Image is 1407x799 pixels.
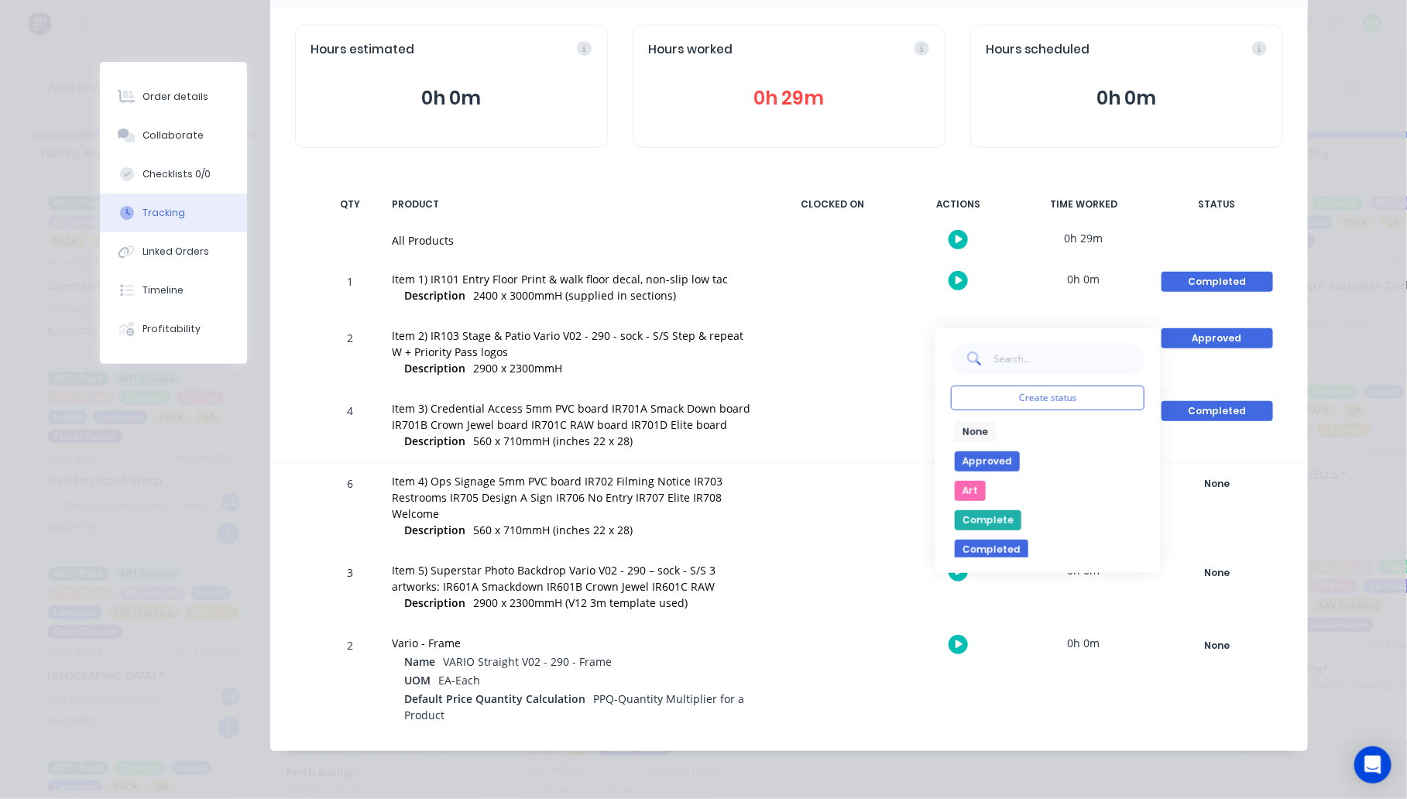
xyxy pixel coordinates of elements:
[474,595,688,610] span: 2900 x 2300mmH (V12 3m template used)
[951,386,1144,410] button: Create status
[405,595,466,611] span: Description
[311,84,592,113] button: 0h 0m
[100,155,247,194] button: Checklists 0/0
[1162,272,1273,292] div: Completed
[405,691,586,707] span: Default Price Quantity Calculation
[100,232,247,271] button: Linked Orders
[100,310,247,348] button: Profitability
[994,343,1145,374] input: Search...
[444,654,613,669] span: VARIO Straight V02 - 290 - Frame
[393,473,757,522] div: Item 4) Ops Signage 5mm PVC board IR702 Filming Notice IR703 Restrooms IR705 Design A Sign IR706 ...
[328,466,374,552] div: 6
[142,167,211,181] div: Checklists 0/0
[328,555,374,625] div: 3
[142,129,204,142] div: Collaborate
[383,188,766,221] div: PRODUCT
[1161,635,1274,657] button: None
[1162,328,1273,348] div: Approved
[955,422,996,442] button: None
[142,206,185,220] div: Tracking
[393,232,757,249] div: All Products
[1026,262,1142,297] div: 0h 0m
[474,434,633,448] span: 560 x 710mmH (inches 22 x 28)
[328,264,374,317] div: 1
[405,653,436,670] span: Name
[955,540,1028,560] button: Completed
[955,451,1020,472] button: Approved
[1161,400,1274,422] button: Completed
[901,188,1017,221] div: ACTIONS
[393,327,757,360] div: Item 2) IR103 Stage & Patio Vario V02 - 290 - sock - S/S Step & repeat W + Priority Pass logos
[393,562,757,595] div: Item 5) Superstar Photo Backdrop Vario V02 - 290 – sock - S/S 3 artworks: IR601A Smackdown IR601B...
[100,116,247,155] button: Collaborate
[1026,318,1142,353] div: 0h 0m
[1162,474,1273,494] div: None
[1161,473,1274,495] button: None
[142,283,184,297] div: Timeline
[955,481,986,501] button: Art
[474,288,677,303] span: 2400 x 3000mmH (supplied in sections)
[393,271,757,287] div: Item 1) IR101 Entry Floor Print & walk floor decal, non-slip low tac
[100,271,247,310] button: Timeline
[987,84,1267,113] button: 0h 0m
[1026,188,1142,221] div: TIME WORKED
[1162,563,1273,583] div: None
[328,188,374,221] div: QTY
[1354,746,1392,784] div: Open Intercom Messenger
[1161,271,1274,293] button: Completed
[405,360,466,376] span: Description
[1151,188,1283,221] div: STATUS
[1162,636,1273,656] div: None
[142,322,201,336] div: Profitability
[474,523,633,537] span: 560 x 710mmH (inches 22 x 28)
[1026,626,1142,660] div: 0h 0m
[328,393,374,463] div: 4
[328,628,374,735] div: 2
[100,194,247,232] button: Tracking
[405,672,431,688] span: UOM
[649,84,929,113] button: 0h 29m
[142,90,208,104] div: Order details
[393,635,757,651] div: Vario - Frame
[987,41,1090,59] span: Hours scheduled
[1161,562,1274,584] button: None
[405,691,745,722] span: PPQ-Quantity Multiplier for a Product
[142,245,209,259] div: Linked Orders
[649,41,733,59] span: Hours worked
[1026,221,1142,255] div: 0h 29m
[439,673,481,688] span: EA-Each
[1161,327,1274,349] button: Approved
[474,361,563,375] span: 2900 x 2300mmH
[1162,401,1273,421] div: Completed
[775,188,891,221] div: CLOCKED ON
[311,41,415,59] span: Hours estimated
[955,510,1021,530] button: Complete
[393,400,757,433] div: Item 3) Credential Access 5mm PVC board IR701A Smack Down board IR701B Crown Jewel board IR701C R...
[100,77,247,116] button: Order details
[405,287,466,303] span: Description
[405,433,466,449] span: Description
[405,522,466,538] span: Description
[328,321,374,390] div: 2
